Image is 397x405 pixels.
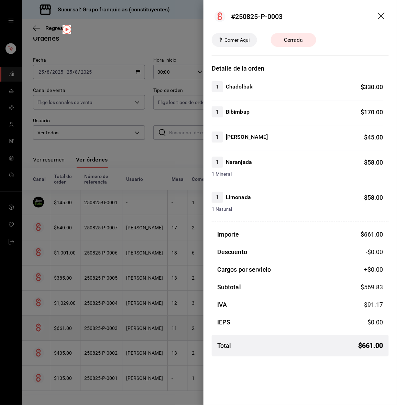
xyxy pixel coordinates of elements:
[212,206,383,213] span: 1 Natural
[364,159,383,166] span: $ 58.00
[361,108,383,116] span: $ 170.00
[212,133,223,141] span: 1
[217,300,227,309] h3: IVA
[212,170,383,178] span: 1 Mineral
[217,265,271,274] h3: Cargos por servicio
[217,247,247,257] h3: Descuento
[366,247,383,257] span: -$0.00
[63,25,71,34] img: Tooltip marker
[226,193,251,201] h4: Limonada
[361,283,383,291] span: $ 569.83
[280,36,307,44] span: Cerrada
[378,12,386,21] button: drag
[364,194,383,201] span: $ 58.00
[212,108,223,116] span: 1
[212,158,223,166] span: 1
[222,37,252,44] span: Comer Aqui
[226,83,254,91] h4: Chadolbaki
[226,108,250,116] h4: Bibimbap
[367,319,383,326] span: $ 0.00
[217,282,241,292] h3: Subtotal
[226,158,252,166] h4: Naranjada
[361,231,383,238] span: $ 661.00
[364,134,383,141] span: $ 45.00
[217,341,231,351] h3: Total
[212,193,223,201] span: 1
[212,83,223,91] span: 1
[217,230,239,239] h3: Importe
[217,318,231,327] h3: IEPS
[358,341,383,351] span: $ 661.00
[364,265,383,274] span: +$ 0.00
[361,83,383,91] span: $ 330.00
[231,11,283,22] div: #250825-P-0003
[226,133,268,141] h4: [PERSON_NAME]
[212,64,389,73] h3: Detalle de la orden
[364,301,383,308] span: $ 91.17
